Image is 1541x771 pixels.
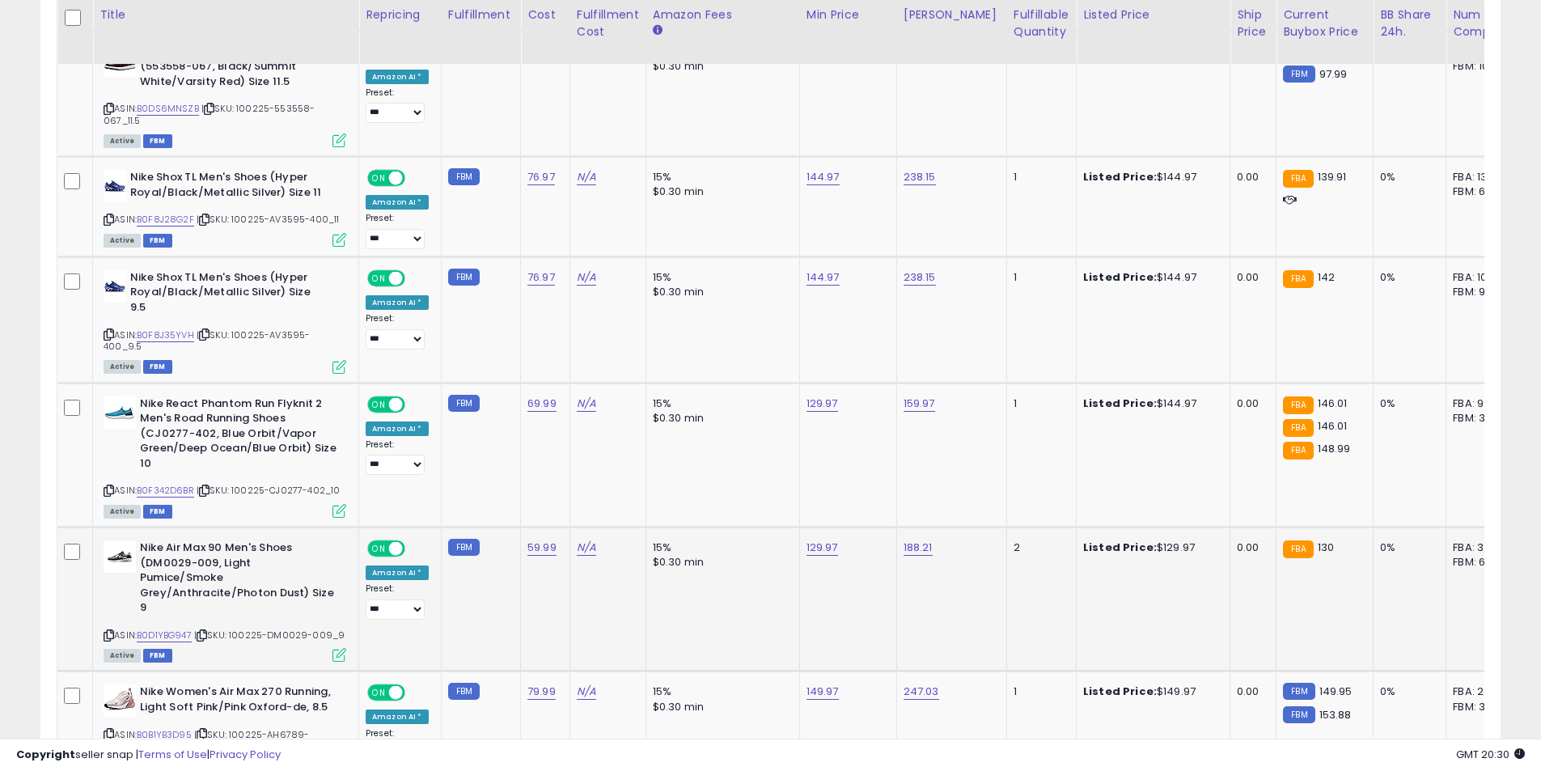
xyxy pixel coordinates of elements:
[448,395,480,412] small: FBM
[366,439,429,476] div: Preset:
[806,684,839,700] a: 149.97
[366,6,434,23] div: Repricing
[1456,747,1525,762] span: 2025-10-8 20:30 GMT
[1083,170,1217,184] div: $144.97
[366,213,429,249] div: Preset:
[1283,706,1315,723] small: FBM
[104,170,346,245] div: ASIN:
[1453,555,1506,570] div: FBM: 6
[403,172,429,185] span: OFF
[369,686,389,700] span: ON
[1453,700,1506,714] div: FBM: 3
[366,566,429,580] div: Amazon AI *
[1237,396,1264,411] div: 0.00
[1014,684,1064,699] div: 1
[194,629,345,642] span: | SKU: 100225-DM0029-009_9
[1318,441,1351,456] span: 148.99
[1453,684,1506,699] div: FBA: 2
[653,285,787,299] div: $0.30 min
[653,555,787,570] div: $0.30 min
[1014,6,1069,40] div: Fulfillable Quantity
[403,686,429,700] span: OFF
[104,328,310,353] span: | SKU: 100225-AV3595-400_9.5
[1318,540,1334,555] span: 130
[806,396,838,412] a: 129.97
[577,684,596,700] a: N/A
[1453,184,1506,199] div: FBM: 6
[210,747,281,762] a: Privacy Policy
[653,23,663,38] small: Amazon Fees.
[1453,540,1506,555] div: FBA: 3
[403,542,429,556] span: OFF
[369,271,389,285] span: ON
[1083,6,1223,23] div: Listed Price
[366,710,429,724] div: Amazon AI *
[366,195,429,210] div: Amazon AI *
[1237,270,1264,285] div: 0.00
[140,684,337,718] b: Nike Women's Air Max 270 Running, Light Soft Pink/Pink Oxford-de, 8.5
[366,583,429,620] div: Preset:
[1083,270,1217,285] div: $144.97
[16,747,75,762] strong: Copyright
[104,44,346,146] div: ASIN:
[140,396,337,476] b: Nike React Phantom Run Flyknit 2 Men's Road Running Shoes (CJ0277-402, Blue Orbit/Vapor Green/Dee...
[1014,270,1064,285] div: 1
[137,484,194,498] a: B0F342D6BR
[138,747,207,762] a: Terms of Use
[104,396,136,429] img: 41kNzC1IWdL._SL40_.jpg
[104,234,141,248] span: All listings currently available for purchase on Amazon
[104,270,126,303] img: 31cKAGaLgyL._SL40_.jpg
[448,683,480,700] small: FBM
[1453,396,1506,411] div: FBA: 9
[143,234,172,248] span: FBM
[1237,684,1264,699] div: 0.00
[1083,269,1157,285] b: Listed Price:
[653,184,787,199] div: $0.30 min
[104,505,141,519] span: All listings currently available for purchase on Amazon
[140,44,337,94] b: Air Jordan 1 Low Men's Shoes (553558-067, Black/Summit White/Varsity Red) Size 11.5
[104,540,136,573] img: 31Km6AgscKL._SL40_.jpg
[1083,396,1157,411] b: Listed Price:
[104,540,346,660] div: ASIN:
[403,397,429,411] span: OFF
[806,540,838,556] a: 129.97
[137,213,194,227] a: B0F8J28G2F
[104,360,141,374] span: All listings currently available for purchase on Amazon
[904,396,935,412] a: 159.97
[1283,170,1313,188] small: FBA
[1083,540,1157,555] b: Listed Price:
[1318,169,1347,184] span: 139.91
[143,134,172,148] span: FBM
[1453,6,1512,40] div: Num of Comp.
[653,700,787,714] div: $0.30 min
[99,6,352,23] div: Title
[104,684,136,717] img: 41LTJCp0b6L._SL40_.jpg
[1283,270,1313,288] small: FBA
[104,102,315,126] span: | SKU: 100225-553558-067_11.5
[1380,6,1439,40] div: BB Share 24h.
[1237,6,1269,40] div: Ship Price
[653,540,787,555] div: 15%
[104,396,346,516] div: ASIN:
[1318,269,1335,285] span: 142
[1380,684,1433,699] div: 0%
[577,6,639,40] div: Fulfillment Cost
[104,134,141,148] span: All listings currently available for purchase on Amazon
[448,269,480,286] small: FBM
[366,313,429,349] div: Preset:
[1283,396,1313,414] small: FBA
[806,6,890,23] div: Min Price
[527,269,555,286] a: 76.97
[1283,540,1313,558] small: FBA
[527,169,555,185] a: 76.97
[1083,169,1157,184] b: Listed Price:
[448,168,480,185] small: FBM
[1319,707,1352,722] span: 153.88
[1380,270,1433,285] div: 0%
[1283,6,1366,40] div: Current Buybox Price
[369,172,389,185] span: ON
[366,70,429,84] div: Amazon AI *
[577,169,596,185] a: N/A
[653,396,787,411] div: 15%
[366,422,429,436] div: Amazon AI *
